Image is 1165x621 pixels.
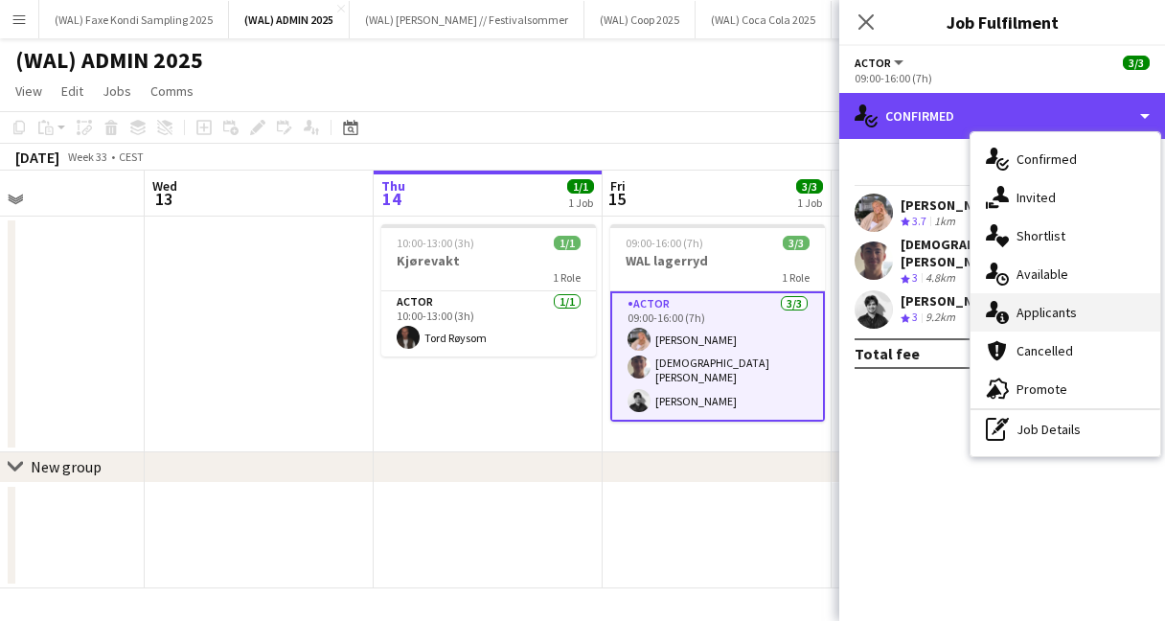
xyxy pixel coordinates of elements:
span: 1/1 [554,236,581,250]
button: (WAL) Coca Cola 2025 [696,1,832,38]
div: 1km [930,214,959,230]
app-card-role: Actor1/110:00-13:00 (3h)Tord Røysom [381,291,596,356]
div: Cancelled [971,332,1160,370]
div: CEST [119,149,144,164]
span: Fri [610,177,626,195]
span: 16 [836,188,860,210]
div: Applicants [971,293,1160,332]
app-card-role: Actor3/309:00-16:00 (7h)[PERSON_NAME][DEMOGRAPHIC_DATA][PERSON_NAME][PERSON_NAME] [610,291,825,422]
div: Total fee [855,344,920,363]
div: Invited [971,178,1160,217]
span: Actor [855,56,891,70]
a: Jobs [95,79,139,103]
span: 3/3 [783,236,810,250]
div: [PERSON_NAME] [901,292,1002,310]
span: Thu [381,177,405,195]
div: Available [971,255,1160,293]
a: Edit [54,79,91,103]
span: Jobs [103,82,131,100]
div: Job Details [971,410,1160,448]
h1: (WAL) ADMIN 2025 [15,46,203,75]
button: (WAL) ADMIN 2025 [229,1,350,38]
a: Comms [143,79,201,103]
div: [PERSON_NAME] [901,196,1002,214]
div: Shortlist [971,217,1160,255]
h3: Kjørevakt [381,252,596,269]
span: 3/3 [796,179,823,194]
span: 3.7 [912,214,926,228]
div: 9.2km [922,310,959,326]
span: 1/1 [567,179,594,194]
span: 09:00-16:00 (7h) [626,236,703,250]
div: [DATE] [15,148,59,167]
span: 10:00-13:00 (3h) [397,236,474,250]
div: 1 Job [797,195,822,210]
div: Promote [971,370,1160,408]
app-job-card: 09:00-16:00 (7h)3/3WAL lagerryd1 RoleActor3/309:00-16:00 (7h)[PERSON_NAME][DEMOGRAPHIC_DATA][PERS... [610,224,825,422]
span: 3 [912,310,918,324]
div: 4.8km [922,270,959,287]
h3: Job Fulfilment [839,10,1165,34]
div: New group [31,457,102,476]
div: 1 Job [568,195,593,210]
span: 3 [912,270,918,285]
a: View [8,79,50,103]
button: (WAL) Faxe Kondi Sampling 2025 [39,1,229,38]
span: 13 [149,188,177,210]
span: 15 [607,188,626,210]
div: Confirmed [839,93,1165,139]
span: Comms [150,82,194,100]
button: (WAL) Coop 2025 [584,1,696,38]
button: (WAL) [PERSON_NAME] // Festivalsommer [350,1,584,38]
span: Edit [61,82,83,100]
app-job-card: 10:00-13:00 (3h)1/1Kjørevakt1 RoleActor1/110:00-13:00 (3h)Tord Røysom [381,224,596,356]
div: [DEMOGRAPHIC_DATA][PERSON_NAME] [901,236,1119,270]
span: 1 Role [553,270,581,285]
span: 14 [378,188,405,210]
span: 1 Role [782,270,810,285]
div: 09:00-16:00 (7h) [855,71,1150,85]
div: Confirmed [971,140,1160,178]
span: 3/3 [1123,56,1150,70]
span: Week 33 [63,149,111,164]
span: View [15,82,42,100]
h3: WAL lagerryd [610,252,825,269]
button: Actor [855,56,906,70]
span: Wed [152,177,177,195]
